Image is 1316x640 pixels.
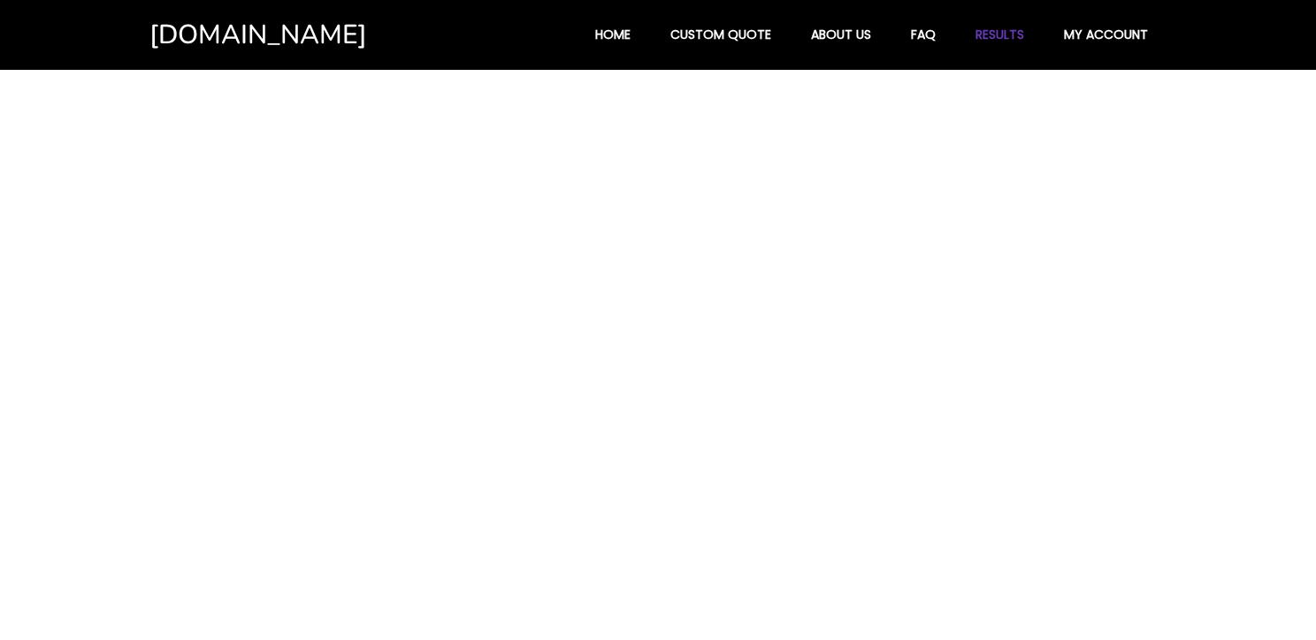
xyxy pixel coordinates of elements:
[595,27,631,42] span: Home
[1064,27,1148,42] span: My account
[957,18,1043,51] a: Results
[811,27,871,42] span: About Us
[577,18,649,51] a: Home
[1045,18,1167,51] a: My account
[652,18,790,51] a: Custom Quote
[149,18,442,52] a: [DOMAIN_NAME]
[892,18,954,51] a: FAQ
[670,27,771,42] span: Custom Quote
[792,18,890,51] a: About Us
[976,27,1024,42] span: Results
[911,27,936,42] span: FAQ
